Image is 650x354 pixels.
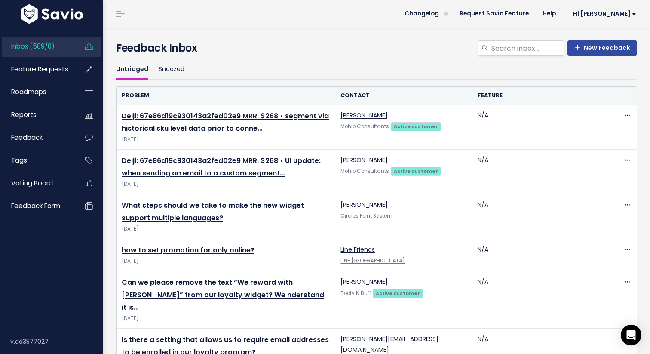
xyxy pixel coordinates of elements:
a: New Feedback [567,40,637,56]
a: Request Savio Feature [453,7,536,20]
a: [PERSON_NAME] [340,111,388,120]
a: [PERSON_NAME] [340,156,388,164]
span: Feature Requests [11,65,68,74]
a: Active customer [373,289,423,297]
strong: Active customer [394,168,438,175]
a: Mohio Consultants [340,168,389,175]
th: Feature [472,87,609,105]
a: LINE [GEOGRAPHIC_DATA] [340,257,405,264]
a: Active customer [391,166,441,175]
a: Deiji: 67e86d19c930143a2fed02e9 MRR: $268 • segment via historical sku level data prior to conne… [122,111,329,133]
strong: Active customer [376,290,420,297]
span: Changelog [405,11,439,17]
span: [DATE] [122,257,330,266]
a: [PERSON_NAME] [340,277,388,286]
td: N/A [472,105,609,150]
span: [DATE] [122,314,330,323]
a: how to set promotion for only online? [122,245,254,255]
span: Roadmaps [11,87,46,96]
span: [DATE] [122,135,330,144]
div: v.dd3577027 [10,330,103,353]
a: Snoozed [159,59,184,80]
a: Untriaged [116,59,148,80]
span: Tags [11,156,27,165]
a: Can we please remove the text “We reward with [PERSON_NAME]” from our loyalty widget? We nderstan... [122,277,324,312]
td: N/A [472,239,609,271]
a: Line Friends [340,245,375,254]
span: Feedback form [11,201,60,210]
a: Booty N Buff [340,290,371,297]
a: Feedback [2,128,71,148]
td: N/A [472,150,609,194]
span: Reports [11,110,37,119]
img: logo-white.9d6f32f41409.svg [18,4,85,24]
a: Tags [2,151,71,170]
span: Feedback [11,133,43,142]
input: Search inbox... [491,40,564,56]
a: Voting Board [2,173,71,193]
td: N/A [472,271,609,329]
a: Feedback form [2,196,71,216]
a: [PERSON_NAME] [340,200,388,209]
ul: Filter feature requests [116,59,637,80]
th: Problem [117,87,335,105]
a: Reports [2,105,71,125]
th: Contact [335,87,472,105]
a: What steps should we take to make the new widget support multiple languages? [122,200,304,223]
a: Deiji: 67e86d19c930143a2fed02e9 MRR: $268 • UI update: when sending an email to a custom segment… [122,156,321,178]
strong: Active customer [394,123,438,130]
a: [PERSON_NAME][EMAIL_ADDRESS][DOMAIN_NAME] [340,335,438,354]
a: Active customer [391,122,441,130]
a: Circles Point System [340,212,392,219]
h4: Feedback Inbox [116,40,637,56]
span: Voting Board [11,179,53,188]
td: N/A [472,194,609,239]
div: Open Intercom Messenger [621,325,641,345]
span: Inbox (589/0) [11,42,55,51]
a: Inbox (589/0) [2,37,71,56]
span: [DATE] [122,180,330,189]
a: Roadmaps [2,82,71,102]
span: Hi [PERSON_NAME] [573,11,636,17]
a: Hi [PERSON_NAME] [563,7,643,21]
a: Mohio Consultants [340,123,389,130]
a: Help [536,7,563,20]
a: Feature Requests [2,59,71,79]
span: [DATE] [122,225,330,234]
